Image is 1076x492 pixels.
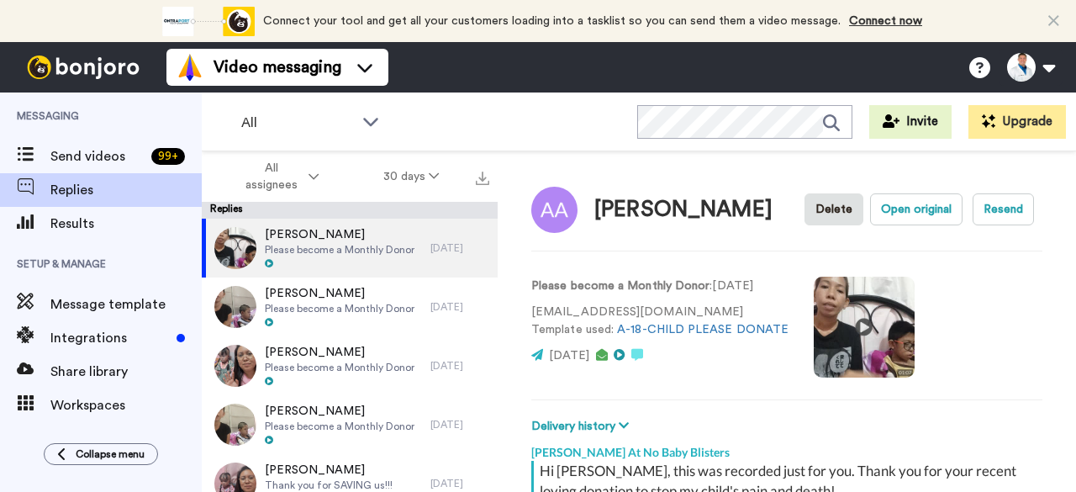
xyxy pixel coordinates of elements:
img: export.svg [476,172,489,185]
span: Please become a Monthly Donor [265,243,414,257]
img: 8f7e39dc-6c4e-4c36-9bc1-1fa806b57c10-thumb.jpg [214,286,256,328]
a: A-18-CHILD PLEASE DONATE [617,324,789,336]
div: [PERSON_NAME] At No Baby Blisters [531,436,1042,461]
a: [PERSON_NAME]Please become a Monthly Donor[DATE] [202,278,498,336]
strong: Please become a Monthly Donor [531,280,709,292]
span: Share library [50,362,202,382]
button: Delivery history [531,417,634,436]
button: Delete [804,193,863,225]
span: [PERSON_NAME] [265,462,393,479]
span: Integrations [50,328,170,348]
span: Please become a Monthly Donor [265,420,414,433]
span: [PERSON_NAME] [265,226,414,243]
div: [PERSON_NAME] [594,198,773,222]
span: [PERSON_NAME] [265,403,414,420]
span: Message template [50,294,202,315]
span: Please become a Monthly Donor [265,302,414,315]
button: Invite [869,105,952,139]
span: Results [50,214,202,234]
span: Send videos [50,146,145,167]
button: Collapse menu [44,443,158,465]
span: [PERSON_NAME] [265,285,414,302]
a: Connect now [849,15,922,27]
span: [PERSON_NAME] [265,344,414,361]
span: Collapse menu [76,447,145,461]
button: 30 days [351,161,472,192]
span: Workspaces [50,395,202,415]
button: Open original [870,193,963,225]
img: vm-color.svg [177,54,203,81]
img: Image of Anatole Arnaud [531,187,578,233]
a: [PERSON_NAME]Please become a Monthly Donor[DATE] [202,336,498,395]
p: [EMAIL_ADDRESS][DOMAIN_NAME] Template used: [531,304,789,339]
div: [DATE] [430,477,489,490]
button: All assignees [205,153,351,200]
p: : [DATE] [531,278,789,295]
span: All assignees [237,160,305,193]
span: Connect your tool and get all your customers loading into a tasklist so you can send them a video... [263,15,841,27]
img: bj-logo-header-white.svg [20,56,146,79]
div: animation [162,7,255,36]
button: Resend [973,193,1034,225]
span: Please become a Monthly Donor [265,361,414,374]
button: Upgrade [968,105,1066,139]
span: Thank you for SAVING us!!! [265,479,393,492]
a: [PERSON_NAME]Please become a Monthly Donor[DATE] [202,219,498,278]
img: c095ee04-46fa-409f-a33a-6802be580486-thumb.jpg [214,227,256,269]
div: [DATE] [430,359,489,373]
div: [DATE] [430,241,489,255]
img: dc47b7fe-ecd9-4ff2-b948-0f7ba99ea540-thumb.jpg [214,345,256,387]
div: [DATE] [430,418,489,431]
div: [DATE] [430,300,489,314]
span: Replies [50,180,202,200]
span: [DATE] [549,350,589,362]
div: 99 + [151,148,185,165]
span: Video messaging [214,56,341,79]
button: Export all results that match these filters now. [471,164,494,189]
img: 7cf3c202-658e-4f55-bcf5-afcb9b60051b-thumb.jpg [214,404,256,446]
div: Replies [202,202,498,219]
span: All [241,113,354,133]
a: [PERSON_NAME]Please become a Monthly Donor[DATE] [202,395,498,454]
